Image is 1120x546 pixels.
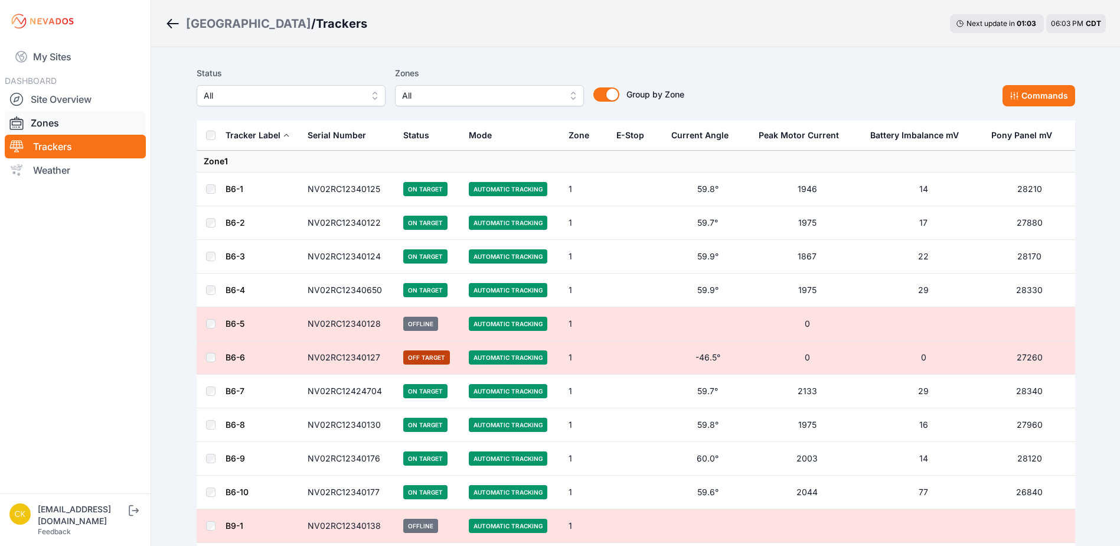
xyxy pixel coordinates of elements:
[403,129,429,141] div: Status
[561,206,609,240] td: 1
[226,121,290,149] button: Tracker Label
[561,341,609,375] td: 1
[863,476,984,509] td: 77
[469,418,547,432] span: Automatic Tracking
[870,129,959,141] div: Battery Imbalance mV
[469,317,547,331] span: Automatic Tracking
[984,173,1075,206] td: 28210
[752,341,863,375] td: 0
[5,76,57,86] span: DASHBOARD
[752,307,863,341] td: 0
[561,240,609,274] td: 1
[561,476,609,509] td: 1
[226,217,245,227] a: B6-2
[395,66,584,80] label: Zones
[664,274,751,307] td: 59.9°
[752,173,863,206] td: 1946
[301,341,397,375] td: NV02RC12340127
[226,129,280,141] div: Tracker Label
[752,442,863,476] td: 2003
[991,129,1052,141] div: Pony Panel mV
[752,206,863,240] td: 1975
[469,182,547,196] span: Automatic Tracking
[226,352,245,362] a: B6-6
[226,184,243,194] a: B6-1
[403,418,448,432] span: On Target
[469,451,547,466] span: Automatic Tracking
[664,408,751,442] td: 59.8°
[5,135,146,158] a: Trackers
[403,317,438,331] span: Offline
[301,307,397,341] td: NV02RC12340128
[403,350,450,365] span: Off Target
[1017,19,1038,28] div: 01 : 03
[469,519,547,533] span: Automatic Tracking
[5,111,146,135] a: Zones
[752,375,863,408] td: 2133
[469,384,547,398] span: Automatic Tracking
[308,121,375,149] button: Serial Number
[984,408,1075,442] td: 27960
[403,519,438,533] span: Offline
[561,509,609,543] td: 1
[561,274,609,307] td: 1
[759,121,848,149] button: Peak Motor Current
[752,274,863,307] td: 1975
[186,15,311,32] a: [GEOGRAPHIC_DATA]
[984,442,1075,476] td: 28120
[402,89,560,103] span: All
[561,442,609,476] td: 1
[403,384,448,398] span: On Target
[984,240,1075,274] td: 28170
[469,129,492,141] div: Mode
[469,216,547,230] span: Automatic Tracking
[469,283,547,297] span: Automatic Tracking
[863,274,984,307] td: 29
[226,420,245,430] a: B6-8
[469,249,547,264] span: Automatic Tracking
[403,249,448,264] span: On Target
[9,503,31,525] img: ckent@prim.com
[664,341,751,375] td: -46.5°
[469,485,547,499] span: Automatic Tracking
[671,121,738,149] button: Current Angle
[664,375,751,408] td: 59.7°
[5,87,146,111] a: Site Overview
[870,121,968,149] button: Battery Imbalance mV
[38,503,126,527] div: [EMAIL_ADDRESS][DOMAIN_NAME]
[197,151,1075,173] td: Zone 1
[165,8,367,39] nav: Breadcrumb
[301,206,397,240] td: NV02RC12340122
[403,451,448,466] span: On Target
[561,307,609,341] td: 1
[403,182,448,196] span: On Target
[984,206,1075,240] td: 27880
[863,206,984,240] td: 17
[752,408,863,442] td: 1975
[671,129,729,141] div: Current Angle
[664,476,751,509] td: 59.6°
[9,12,76,31] img: Nevados
[5,43,146,71] a: My Sites
[1051,19,1083,28] span: 06:03 PM
[301,476,397,509] td: NV02RC12340177
[561,173,609,206] td: 1
[403,283,448,297] span: On Target
[5,158,146,182] a: Weather
[664,206,751,240] td: 59.7°
[984,476,1075,509] td: 26840
[226,386,244,396] a: B6-7
[226,251,245,261] a: B6-3
[759,129,839,141] div: Peak Motor Current
[301,442,397,476] td: NV02RC12340176
[226,487,249,497] a: B6-10
[301,375,397,408] td: NV02RC12424704
[197,85,386,106] button: All
[395,85,584,106] button: All
[863,341,984,375] td: 0
[984,341,1075,375] td: 27260
[301,240,397,274] td: NV02RC12340124
[226,521,243,531] a: B9-1
[308,129,366,141] div: Serial Number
